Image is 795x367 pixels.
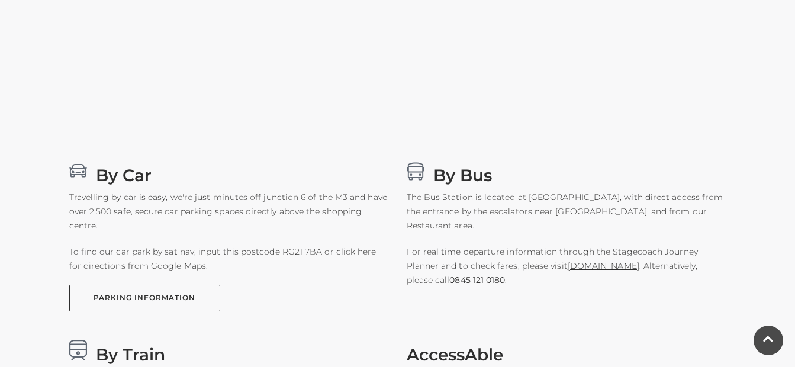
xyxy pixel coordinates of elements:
p: Travelling by car is easy, we're just minutes off junction 6 of the M3 and have over 2,500 safe, ... [69,190,389,233]
a: PARKING INFORMATION [69,285,220,311]
a: [DOMAIN_NAME] [568,260,639,271]
p: For real time departure information through the Stagecoach Journey Planner and to check fares, pl... [407,244,726,287]
a: 0845 121 0180 [449,273,505,287]
p: To find our car park by sat nav, input this postcode RG21 7BA or click here for directions from G... [69,244,389,273]
h3: By Train [69,340,389,360]
h3: By Bus [407,160,726,181]
p: The Bus Station is located at [GEOGRAPHIC_DATA], with direct access from the entrance by the esca... [407,190,726,233]
h3: By Car [69,160,389,181]
h3: AccessAble [407,340,726,360]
